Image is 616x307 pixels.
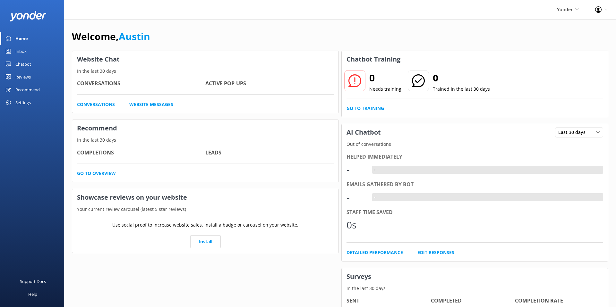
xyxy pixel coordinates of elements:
p: In the last 30 days [342,285,608,292]
h4: Completions [77,149,205,157]
img: yonder-white-logo.png [10,11,47,21]
div: Reviews [15,71,31,83]
div: 0s [346,217,366,233]
h4: Leads [205,149,334,157]
p: Use social proof to increase website sales. Install a badge or carousel on your website. [112,221,298,228]
div: Emails gathered by bot [346,180,603,189]
h3: AI Chatbot [342,124,386,141]
h2: 0 [433,70,490,86]
div: Settings [15,96,31,109]
h3: Recommend [72,120,338,137]
div: Inbox [15,45,27,58]
a: Go to overview [77,170,116,177]
a: Detailed Performance [346,249,403,256]
h4: Completion Rate [515,297,599,305]
h3: Showcase reviews on your website [72,189,338,206]
a: Austin [119,30,150,43]
a: Website Messages [129,101,173,108]
span: Last 30 days [558,129,589,136]
h1: Welcome, [72,29,150,44]
div: Recommend [15,83,40,96]
div: Staff time saved [346,208,603,217]
h4: Conversations [77,79,205,88]
h2: 0 [369,70,401,86]
div: - [346,190,366,205]
a: Install [190,235,221,248]
p: Trained in the last 30 days [433,86,490,93]
p: Needs training [369,86,401,93]
div: Chatbot [15,58,31,71]
div: - [372,193,377,202]
div: Home [15,32,28,45]
h4: Sent [346,297,431,305]
a: Go to Training [346,105,384,112]
p: In the last 30 days [72,68,338,75]
div: Support Docs [20,275,46,288]
div: Helped immediately [346,153,603,161]
p: Your current review carousel (latest 5 star reviews) [72,206,338,213]
span: Yonder [557,6,573,12]
p: In the last 30 days [72,137,338,144]
a: Edit Responses [417,249,454,256]
div: - [372,166,377,174]
div: - [346,162,366,177]
h3: Website Chat [72,51,338,68]
h3: Surveys [342,268,608,285]
p: Out of conversations [342,141,608,148]
div: Help [28,288,37,301]
a: Conversations [77,101,115,108]
h4: Active Pop-ups [205,79,334,88]
h4: Completed [431,297,515,305]
h3: Chatbot Training [342,51,405,68]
